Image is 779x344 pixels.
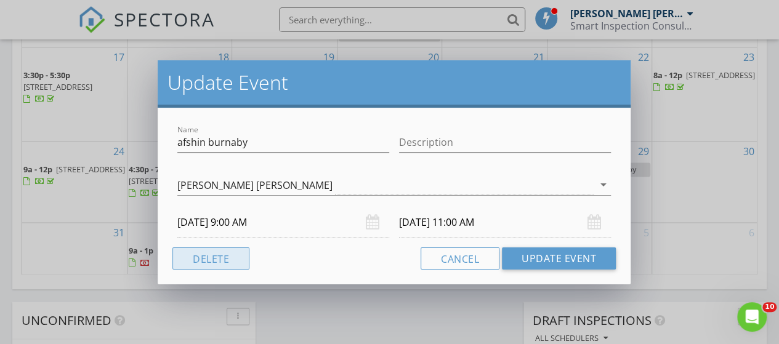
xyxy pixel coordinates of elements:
[596,177,611,192] i: arrow_drop_down
[421,247,499,270] button: Cancel
[172,247,249,270] button: Delete
[399,207,611,238] input: Select date
[177,180,333,191] div: [PERSON_NAME] [PERSON_NAME]
[177,207,389,238] input: Select date
[502,247,616,270] button: Update Event
[168,70,621,95] h2: Update Event
[762,302,777,312] span: 10
[737,302,767,332] iframe: Intercom live chat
